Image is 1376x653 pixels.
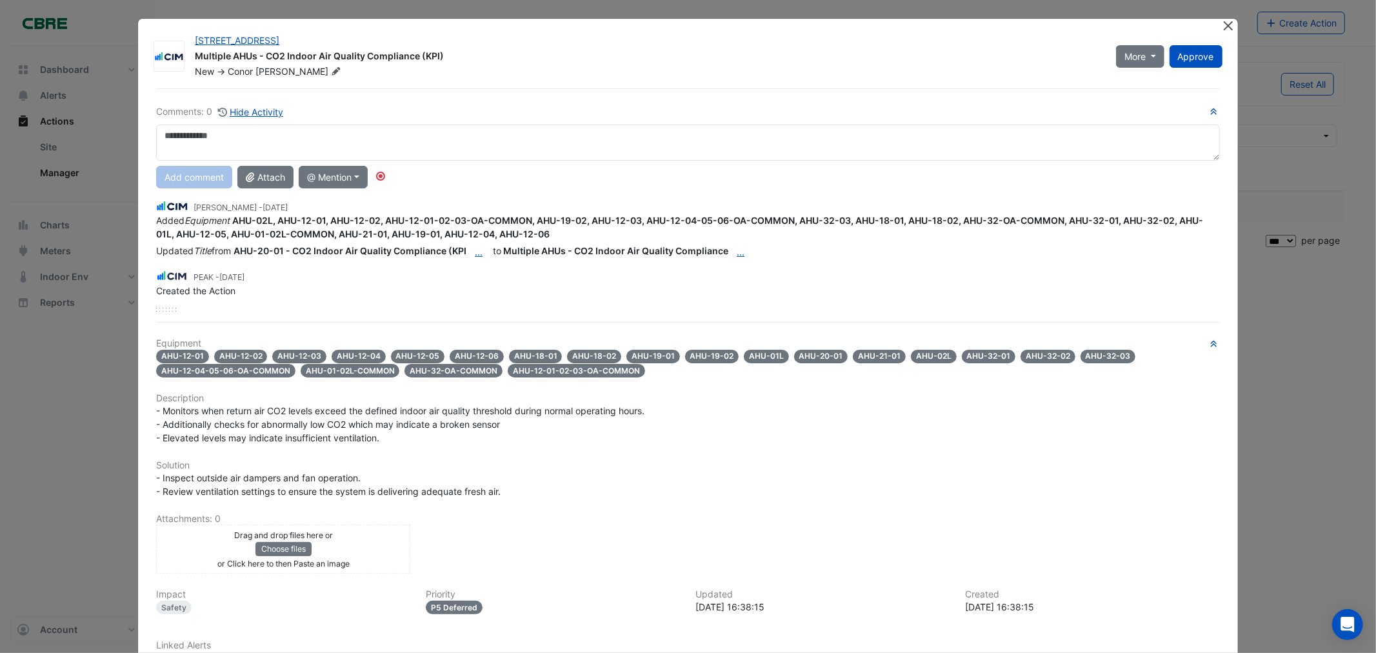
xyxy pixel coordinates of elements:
[1124,50,1146,63] span: More
[466,241,491,263] button: ...
[1170,45,1222,68] button: Approve
[744,350,789,363] span: AHU-01L
[391,350,445,363] span: AHU-12-05
[156,364,295,377] span: AHU-12-04-05-06-OA-COMMON
[450,350,504,363] span: AHU-12-06
[695,589,950,600] h6: Updated
[794,350,848,363] span: AHU-20-01
[375,170,386,182] div: Tooltip anchor
[1222,19,1235,32] button: Close
[426,589,680,600] h6: Priority
[1178,51,1214,62] span: Approve
[156,472,501,497] span: - Inspect outside air dampers and fan operation. - Review ventilation settings to ensure the syst...
[234,245,493,256] span: AHU-20-01 - CO2 Indoor Air Quality Compliance (KPI
[156,601,192,614] div: Safety
[156,245,231,256] span: Updated from
[685,350,739,363] span: AHU-19-02
[962,350,1016,363] span: AHU-32-01
[272,350,326,363] span: AHU-12-03
[156,215,1203,239] span: Added
[219,272,244,282] span: 2025-09-30 16:38:15
[508,364,645,377] span: AHU-12-01-02-03-OA-COMMON
[195,50,1101,65] div: Multiple AHUs - CO2 Indoor Air Quality Compliance (KPI)
[1332,609,1363,640] div: Open Intercom Messenger
[299,166,368,188] button: @ Mention
[156,405,647,443] span: - Monitors when return air CO2 levels exceed the defined indoor air quality threshold during norm...
[156,105,284,119] div: Comments: 0
[194,202,288,214] small: [PERSON_NAME] -
[184,215,230,226] em: Equipment
[156,589,410,600] h6: Impact
[156,350,209,363] span: AHU-12-01
[237,166,294,188] button: Attach
[156,393,1219,404] h6: Description
[156,245,753,256] span: to
[154,50,184,63] img: CIM
[426,601,483,614] div: P5 Deferred
[217,105,284,119] button: Hide Activity
[263,203,288,212] span: 2025-10-01 07:56:08
[195,66,214,77] span: New
[695,600,950,614] div: [DATE] 16:38:15
[195,35,279,46] a: [STREET_ADDRESS]
[966,589,1220,600] h6: Created
[567,350,621,363] span: AHU-18-02
[234,530,333,540] small: Drag and drop files here or
[217,66,225,77] span: ->
[1081,350,1136,363] span: AHU-32-03
[156,514,1219,525] h6: Attachments: 0
[966,600,1220,614] div: [DATE] 16:38:15
[156,338,1219,349] h6: Equipment
[503,245,753,256] span: Multiple AHUs - CO2 Indoor Air Quality Compliance
[509,350,563,363] span: AHU-18-01
[156,640,1219,651] h6: Linked Alerts
[1116,45,1164,68] button: More
[156,215,1203,239] strong: AHU-02L, AHU-12-01, AHU-12-02, AHU-12-01-02-03-OA-COMMON, AHU-19-02, AHU-12-03, AHU-12-04-05-06-O...
[1021,350,1075,363] span: AHU-32-02
[156,460,1219,471] h6: Solution
[255,65,343,78] span: [PERSON_NAME]
[214,350,268,363] span: AHU-12-02
[626,350,680,363] span: AHU-19-01
[194,245,212,256] em: Title
[301,364,400,377] span: AHU-01-02L-COMMON
[156,269,188,283] img: CIM
[194,272,244,283] small: PEAK -
[228,66,253,77] span: Conor
[217,559,350,568] small: or Click here to then Paste an image
[728,241,753,263] button: ...
[853,350,906,363] span: AHU-21-01
[255,542,312,556] button: Choose files
[156,199,188,214] img: CIM
[332,350,386,363] span: AHU-12-04
[404,364,503,377] span: AHU-32-OA-COMMON
[156,285,235,296] span: Created the Action
[911,350,957,363] span: AHU-02L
